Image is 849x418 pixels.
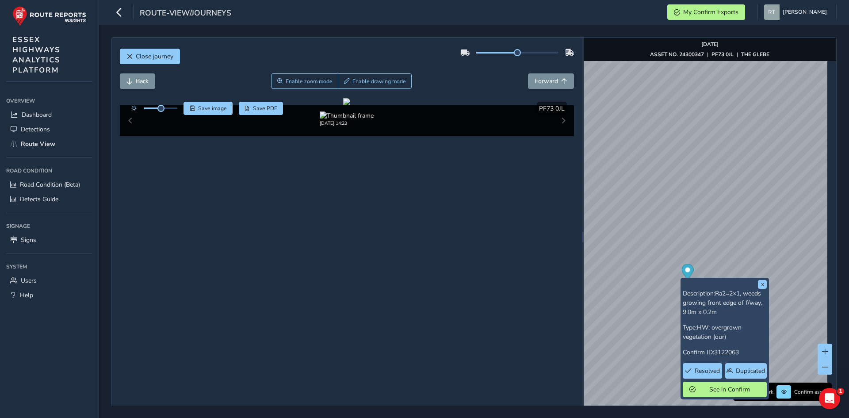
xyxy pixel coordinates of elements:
strong: [DATE] [701,41,719,48]
span: ESSEX HIGHWAYS ANALYTICS PLATFORM [12,35,61,75]
span: Resolved [695,367,720,375]
a: Users [6,273,92,288]
span: Save PDF [253,105,277,112]
button: Forward [528,73,574,89]
button: Duplicated [725,363,767,379]
span: Forward [535,77,558,85]
a: Help [6,288,92,303]
span: Dashboard [22,111,52,119]
a: Route View [6,137,92,151]
span: Defects Guide [20,195,58,203]
span: HW: overgrown vegetation (our) [683,323,742,341]
span: Close journey [136,52,173,61]
button: Save [184,102,233,115]
button: PDF [239,102,283,115]
span: [PERSON_NAME] [783,4,827,20]
div: [DATE] 14:23 [320,120,374,127]
span: Enable drawing mode [352,78,406,85]
div: Road Condition [6,164,92,177]
button: Draw [338,73,412,89]
img: Thumbnail frame [320,111,374,120]
span: 1 [837,388,844,395]
iframe: Intercom live chat [819,388,840,409]
span: Back [136,77,149,85]
img: rr logo [12,6,86,26]
div: Signage [6,219,92,233]
span: Users [21,276,37,285]
p: Confirm ID: [683,348,767,357]
button: Zoom [272,73,338,89]
a: Dashboard [6,107,92,122]
div: Overview [6,94,92,107]
span: Signs [21,236,36,244]
div: System [6,260,92,273]
span: PF73 0JL [539,104,565,113]
button: Resolved [683,363,722,379]
span: Duplicated [736,367,765,375]
div: | | [650,51,769,58]
button: Back [120,73,155,89]
strong: THE GLEBE [741,51,769,58]
strong: PF73 0JL [711,51,734,58]
img: diamond-layout [764,4,780,20]
span: Detections [21,125,50,134]
a: Defects Guide [6,192,92,207]
span: My Confirm Exports [683,8,738,16]
span: Confirm assets [794,388,830,395]
p: Type: [683,323,767,341]
span: 3122063 [714,348,739,357]
button: Close journey [120,49,180,64]
p: Description: [683,289,767,317]
span: route-view/journeys [140,8,231,20]
button: [PERSON_NAME] [764,4,830,20]
span: See in Confirm [699,385,760,394]
span: Road Condition (Beta) [20,180,80,189]
span: Save image [198,105,227,112]
button: My Confirm Exports [667,4,745,20]
span: Ra2=2×1, weeds growing front edge of f/way, 9.0m x 0.2m [683,289,762,316]
button: See in Confirm [683,382,767,397]
span: Enable zoom mode [286,78,333,85]
span: Route View [21,140,55,148]
a: Road Condition (Beta) [6,177,92,192]
div: Map marker [681,264,693,282]
strong: ASSET NO. 24300347 [650,51,704,58]
span: Help [20,291,33,299]
a: Signs [6,233,92,247]
a: Detections [6,122,92,137]
button: x [758,280,767,289]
